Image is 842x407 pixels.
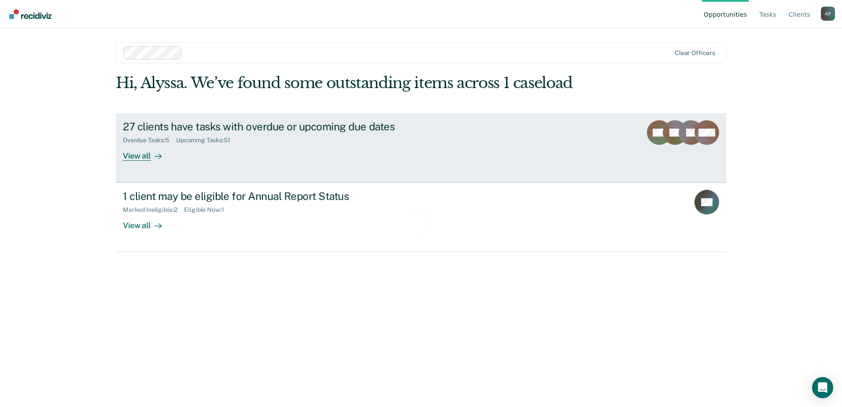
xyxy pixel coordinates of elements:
[821,7,835,21] button: Profile dropdown button
[821,7,835,21] div: A F
[9,9,52,19] img: Recidiviz
[675,49,715,57] div: Clear officers
[400,241,442,248] div: Loading data...
[812,377,833,398] div: Open Intercom Messenger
